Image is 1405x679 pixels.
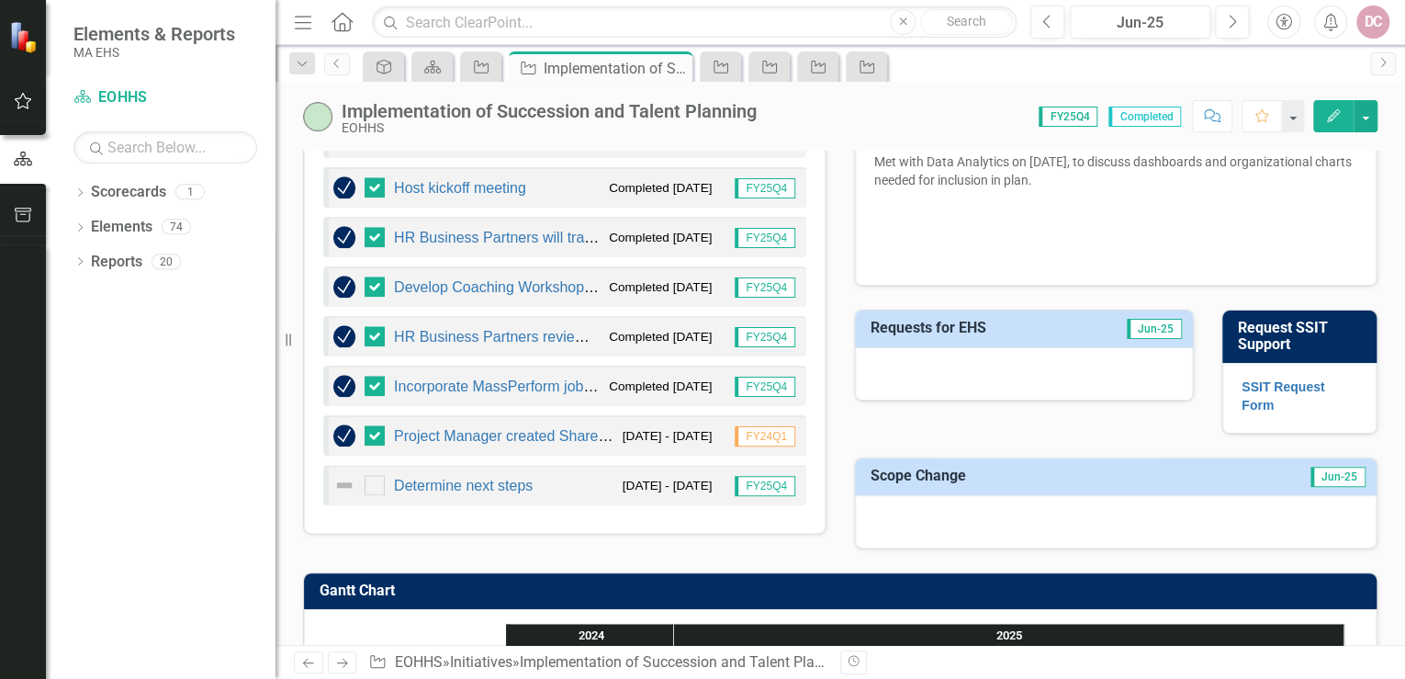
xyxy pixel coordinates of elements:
[1238,320,1367,352] h3: Request SSIT Support
[1070,6,1210,39] button: Jun-25
[1108,107,1181,127] span: Completed
[342,121,757,135] div: EOHHS
[372,6,1017,39] input: Search ClearPoint...
[735,277,795,298] span: FY25Q4
[394,478,533,493] a: Determine next steps
[394,180,526,196] a: Host kickoff meeting
[1076,12,1204,34] div: Jun-25
[735,426,795,447] span: FY24Q1
[871,320,1081,336] h3: Requests for EHS
[1039,107,1097,127] span: FY25Q4
[9,20,41,52] img: ClearPoint Strategy
[947,14,986,28] span: Search
[623,427,713,445] small: [DATE] - [DATE]
[395,653,443,671] a: EOHHS
[73,45,235,60] small: MA EHS
[609,278,712,296] small: Completed [DATE]
[333,325,355,347] img: Complete
[73,23,235,45] span: Elements & Reports
[333,424,355,447] img: Complete
[544,57,688,80] div: Implementation of Succession and Talent Planning
[394,279,758,295] a: Develop Coaching Workshop for managers of key talent
[73,131,257,164] input: Search Below...
[342,101,757,121] div: Implementation of Succession and Talent Planning
[333,176,355,198] img: Complete
[333,276,355,298] img: Complete
[1356,6,1389,39] button: DC
[735,228,795,248] span: FY25Q4
[175,185,205,200] div: 1
[152,254,181,269] div: 20
[735,178,795,198] span: FY25Q4
[91,217,152,238] a: Elements
[609,328,712,345] small: Completed [DATE]
[609,378,712,395] small: Completed [DATE]
[1310,467,1366,487] span: Jun-25
[333,226,355,248] img: Complete
[509,624,674,648] div: 2024
[735,377,795,397] span: FY25Q4
[73,87,257,108] a: EOHHS
[609,179,712,197] small: Completed [DATE]
[91,182,166,203] a: Scorecards
[368,652,826,673] div: » »
[1242,379,1324,413] a: SSIT Request Form
[394,379,1125,394] a: Incorporate MassPerform job aids and resources in implementation guide and communications to Agen...
[871,468,1182,484] h3: Scope Change
[333,375,355,397] img: Complete
[450,653,512,671] a: Initiatives
[623,477,713,494] small: [DATE] - [DATE]
[735,327,795,347] span: FY25Q4
[1127,319,1182,339] span: Jun-25
[520,653,851,671] div: Implementation of Succession and Talent Planning
[320,583,1367,599] h3: Gantt Chart
[920,9,1012,35] button: Search
[303,102,332,131] img: On-track
[333,474,355,496] img: Not Defined
[394,230,924,245] a: HR Business Partners will track key talent candidates’ MassPerform development
[91,252,142,273] a: Reports
[674,624,1344,648] div: 2025
[735,476,795,496] span: FY25Q4
[609,229,712,246] small: Completed [DATE]
[394,329,867,345] a: HR Business Partners review/edit Professional Development worksheets
[394,428,1142,444] a: Project Manager created SharePoint page for HRBP, Agency Head/Designee stakeholders with General ...
[162,220,191,235] div: 74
